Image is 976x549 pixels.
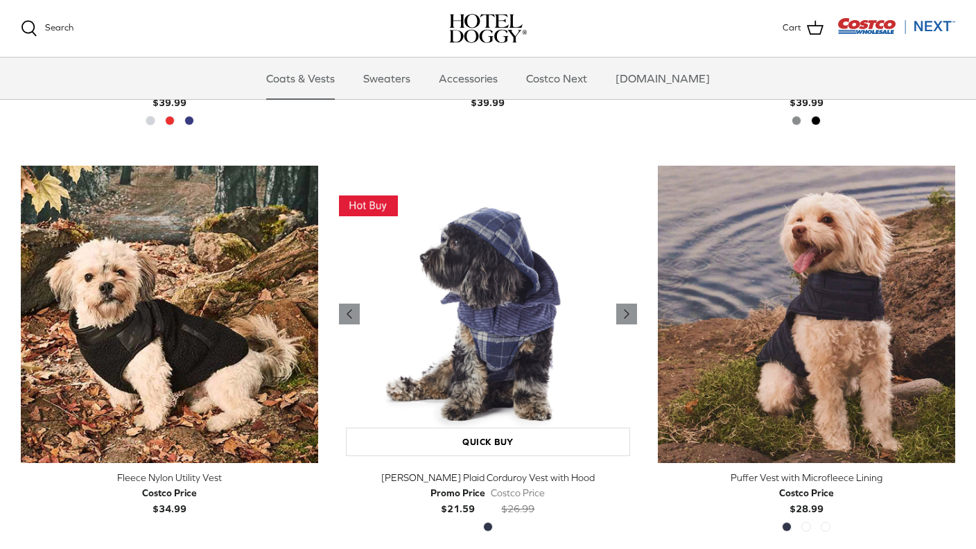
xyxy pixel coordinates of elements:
[603,58,722,99] a: [DOMAIN_NAME]
[779,485,834,514] b: $28.99
[783,21,801,35] span: Cart
[339,470,636,516] a: [PERSON_NAME] Plaid Corduroy Vest with Hood Promo Price$21.59 Costco Price$26.99
[837,17,955,35] img: Costco Next
[45,22,73,33] span: Search
[142,485,197,500] div: Costco Price
[142,485,197,514] b: $34.99
[351,58,423,99] a: Sweaters
[491,485,545,500] div: Costco Price
[837,26,955,37] a: Visit Costco Next
[658,166,955,463] a: Puffer Vest with Microfleece Lining
[779,485,834,500] div: Costco Price
[339,304,360,324] a: Previous
[339,470,636,485] div: [PERSON_NAME] Plaid Corduroy Vest with Hood
[514,58,600,99] a: Costco Next
[346,428,629,456] a: Quick buy
[254,58,347,99] a: Coats & Vests
[339,195,398,217] img: This Item Is A Hot Buy! Get it While the Deal is Good!
[449,14,527,43] img: hoteldoggycom
[339,166,636,463] a: Melton Plaid Corduroy Vest with Hood
[501,503,534,514] s: $26.99
[21,470,318,485] div: Fleece Nylon Utility Vest
[616,304,637,324] a: Previous
[21,470,318,516] a: Fleece Nylon Utility Vest Costco Price$34.99
[426,58,510,99] a: Accessories
[658,470,955,485] div: Puffer Vest with Microfleece Lining
[449,14,527,43] a: hoteldoggy.com hoteldoggycom
[21,20,73,37] a: Search
[430,485,485,514] b: $21.59
[658,470,955,516] a: Puffer Vest with Microfleece Lining Costco Price$28.99
[430,485,485,500] div: Promo Price
[783,19,824,37] a: Cart
[21,166,318,463] a: Fleece Nylon Utility Vest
